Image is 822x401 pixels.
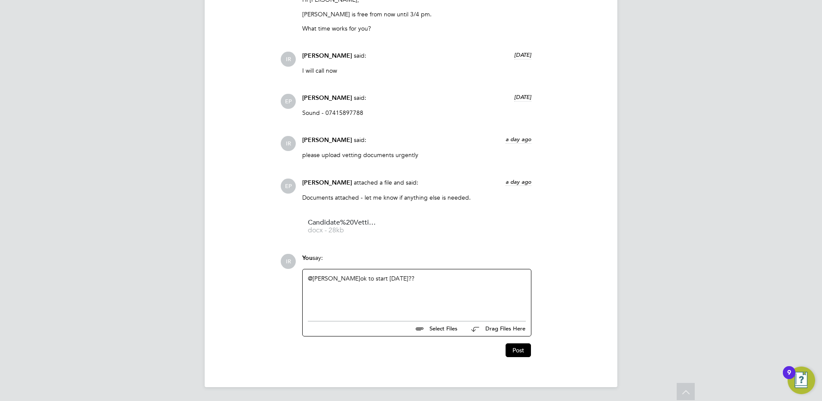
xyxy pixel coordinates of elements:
[302,254,531,269] div: say:
[506,343,531,357] button: Post
[308,227,377,234] span: docx - 28kb
[514,51,531,59] span: [DATE]
[281,94,296,109] span: EP
[514,93,531,101] span: [DATE]
[464,320,526,338] button: Drag Files Here
[281,254,296,269] span: IR
[354,52,366,59] span: said:
[302,194,531,201] p: Documents attached - let me know if anything else is needed.
[308,219,377,226] span: Candidate%20Vetting%20Form-%20NCC-%20Andre%20E
[354,94,366,102] span: said:
[302,52,352,59] span: [PERSON_NAME]
[281,179,296,194] span: EP
[302,25,531,32] p: What time works for you?
[302,136,352,144] span: [PERSON_NAME]
[302,10,531,18] p: [PERSON_NAME] is free from now until 3/4 pm.
[506,136,531,143] span: a day ago
[308,275,360,282] a: @[PERSON_NAME]
[302,109,531,117] p: Sound - 07415897788
[506,178,531,185] span: a day ago
[354,179,418,186] span: attached a file and said:
[302,254,313,262] span: You
[302,179,352,186] span: [PERSON_NAME]
[302,94,352,102] span: [PERSON_NAME]
[302,67,531,74] p: I will call now
[354,136,366,144] span: said:
[308,275,526,312] div: ​ ok to start [DATE]??
[281,136,296,151] span: IR
[308,219,377,234] a: Candidate%20Vetting%20Form-%20NCC-%20Andre%20E docx - 28kb
[787,373,791,384] div: 9
[788,367,815,394] button: Open Resource Center, 9 new notifications
[302,151,531,159] p: please upload vetting documents urgently
[281,52,296,67] span: IR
